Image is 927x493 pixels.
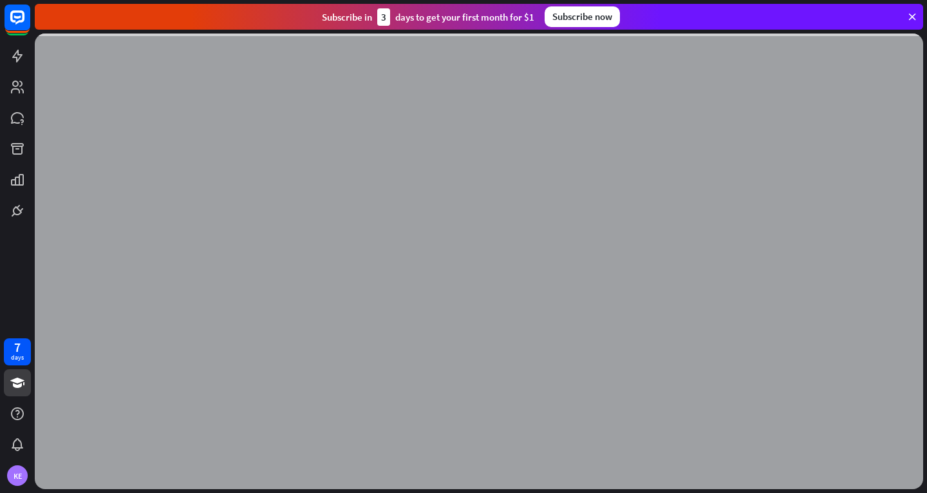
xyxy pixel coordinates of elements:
div: Subscribe now [545,6,620,27]
div: KE [7,465,28,486]
div: 3 [377,8,390,26]
div: Subscribe in days to get your first month for $1 [322,8,534,26]
div: 7 [14,342,21,353]
a: 7 days [4,338,31,365]
div: days [11,353,24,362]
